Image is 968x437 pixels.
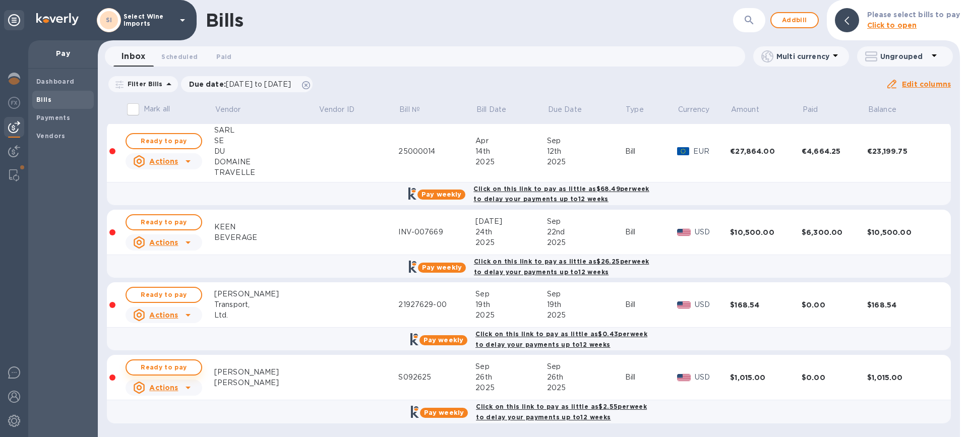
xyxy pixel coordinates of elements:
span: Ready to pay [135,216,193,228]
u: Edit columns [902,80,951,88]
img: USD [677,229,691,236]
div: BEVERAGE [214,232,318,243]
p: Bill Date [476,104,506,115]
div: 26th [475,372,547,383]
div: Transport, [214,299,318,310]
div: $10,500.00 [867,227,938,237]
span: Due Date [548,104,595,115]
span: Paid [803,104,831,115]
b: Vendors [36,132,66,140]
button: Ready to pay [126,133,202,149]
div: Bill [625,146,678,157]
div: 2025 [475,310,547,321]
p: Amount [731,104,759,115]
b: Pay weekly [421,191,461,198]
u: Actions [149,238,178,246]
span: Scheduled [161,51,198,62]
div: Bill [625,372,678,383]
p: Filter Bills [124,80,163,88]
span: Ready to pay [135,289,193,301]
u: Actions [149,157,178,165]
b: Click on this link to pay as little as $0.43 per week to delay your payments up to 12 weeks [475,330,647,348]
span: Ready to pay [135,135,193,147]
div: $168.54 [867,300,938,310]
div: €27,864.00 [730,146,802,156]
p: Balance [868,104,896,115]
span: Bill № [399,104,433,115]
div: 2025 [475,157,547,167]
b: Click to open [867,21,917,29]
div: [PERSON_NAME] [214,367,318,378]
b: Click on this link to pay as little as $68.49 per week to delay your payments up to 12 weeks [473,185,649,203]
p: USD [695,227,730,237]
div: 21927629-00 [398,299,475,310]
div: 2025 [475,383,547,393]
div: INV-007669 [398,227,475,237]
div: 2025 [475,237,547,248]
u: Actions [149,384,178,392]
span: Vendor [215,104,254,115]
div: 2025 [547,310,625,321]
img: Foreign exchange [8,97,20,109]
div: $0.00 [802,372,867,383]
img: USD [677,374,691,381]
div: Sep [475,361,547,372]
span: Add bill [779,14,810,26]
div: Bill [625,227,678,237]
p: USD [695,372,730,383]
div: 2025 [547,237,625,248]
h1: Bills [206,10,243,31]
div: Bill [625,299,678,310]
div: Unpin categories [4,10,24,30]
img: USD [677,301,691,308]
div: Ltd. [214,310,318,321]
div: DOMAINE [214,157,318,167]
div: TRAVELLE [214,167,318,178]
div: $1,015.00 [867,372,938,383]
p: Select Wine Imports [124,13,174,27]
span: Paid [216,51,231,62]
b: Bills [36,96,51,103]
div: Sep [547,361,625,372]
div: 19th [547,299,625,310]
div: 12th [547,146,625,157]
button: Addbill [770,12,819,28]
div: 26th [547,372,625,383]
div: SARL [214,125,318,136]
div: KEEN [214,222,318,232]
div: 24th [475,227,547,237]
p: Pay [36,48,90,58]
p: Mark all [144,104,170,114]
span: Bill Date [476,104,519,115]
div: 25000014 [398,146,475,157]
div: S092625 [398,372,475,383]
div: Apr [475,136,547,146]
span: Amount [731,104,772,115]
img: Logo [36,13,79,25]
span: [DATE] to [DATE] [226,80,291,88]
div: Sep [547,216,625,227]
p: Type [626,104,644,115]
p: Ungrouped [880,51,928,61]
b: Pay weekly [424,409,464,416]
div: SE [214,136,318,146]
div: $10,500.00 [730,227,802,237]
span: Balance [868,104,910,115]
div: [DATE] [475,216,547,227]
div: €4,664.25 [802,146,867,156]
b: Please select bills to pay [867,11,960,19]
div: 2025 [547,157,625,167]
p: Paid [803,104,818,115]
span: Type [626,104,657,115]
p: Due date : [189,79,296,89]
p: Vendor [215,104,241,115]
p: Currency [678,104,709,115]
p: Bill № [399,104,420,115]
b: Click on this link to pay as little as $26.25 per week to delay your payments up to 12 weeks [474,258,649,276]
div: $6,300.00 [802,227,867,237]
u: Actions [149,311,178,319]
div: 22nd [547,227,625,237]
p: Due Date [548,104,582,115]
p: Multi currency [776,51,829,61]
